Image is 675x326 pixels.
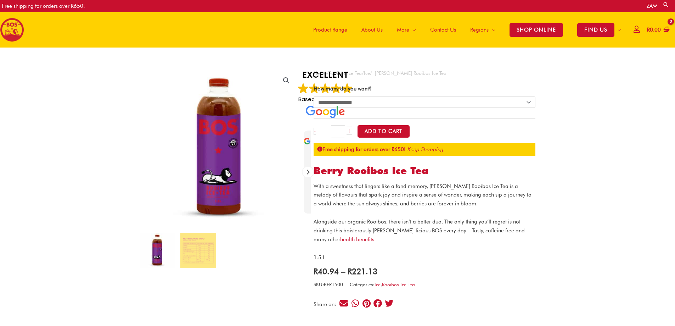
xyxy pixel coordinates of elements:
[390,12,423,48] a: More
[510,23,563,37] span: SHOP ONLINE
[502,12,570,48] a: SHOP ONLINE
[384,298,394,308] div: Share on twitter
[647,3,657,9] a: ZA
[463,12,502,48] a: Regions
[342,83,353,94] img: Google
[309,83,320,94] img: Google
[423,12,463,48] a: Contact Us
[350,298,360,308] div: Share on whatsapp
[314,165,535,177] h1: Berry Rooibos Ice Tea
[361,19,383,40] span: About Us
[314,253,535,262] p: 1.5 L
[314,266,339,276] bdi: 40.94
[347,127,352,135] a: +
[663,1,670,8] a: Search button
[339,298,349,308] div: Share on email
[341,266,345,276] span: –
[348,266,377,276] bdi: 221.13
[298,83,309,94] img: Google
[314,85,372,92] label: How many do you want?
[647,27,661,33] bdi: 0.00
[314,266,318,276] span: R
[140,233,175,268] img: berry rooibos ice tea
[140,69,298,227] img: berry rooibos ice tea
[407,146,443,153] a: Keep Shopping
[280,74,293,87] a: View full-screen image gallery
[298,95,353,103] span: Based on
[331,125,345,138] input: Product quantity
[320,83,331,94] img: Google
[314,182,535,208] p: With a sweetness that lingers like a fond memory, [PERSON_NAME] Rooibos Ice Tea is a melody of fl...
[314,280,343,289] span: SKU:
[324,282,343,287] span: BER1500
[348,266,352,276] span: R
[646,22,670,38] a: View Shopping Cart, empty
[317,146,406,153] strong: Free shipping for orders over R650!
[373,298,383,308] div: Share on facebook
[180,233,216,268] img: Berry Rooibos Ice Tea - Image 2
[298,69,353,81] strong: EXCELLENT
[397,19,409,40] span: More
[340,236,374,243] a: health benefits
[382,282,415,287] a: Rooibos Ice Tea
[470,19,489,40] span: Regions
[301,12,628,48] nav: Site Navigation
[313,19,347,40] span: Product Range
[331,83,342,94] img: Google
[314,128,316,135] a: -
[647,27,650,33] span: R
[362,298,371,308] div: Share on pinterest
[306,12,354,48] a: Product Range
[306,106,345,118] img: Google
[350,280,415,289] span: Categories: ,
[314,302,339,307] div: Share on:
[303,167,313,177] div: Next review
[354,12,390,48] a: About Us
[314,69,535,78] nav: Breadcrumb
[577,23,614,37] span: FIND US
[358,125,410,138] button: Add to Cart
[375,282,381,287] a: Ice
[364,70,370,76] a: Ice
[430,19,456,40] span: Contact Us
[314,217,535,244] p: Alongside our organic Rooibos, there isn’t a better duo. The only thing you’ll regret is not drin...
